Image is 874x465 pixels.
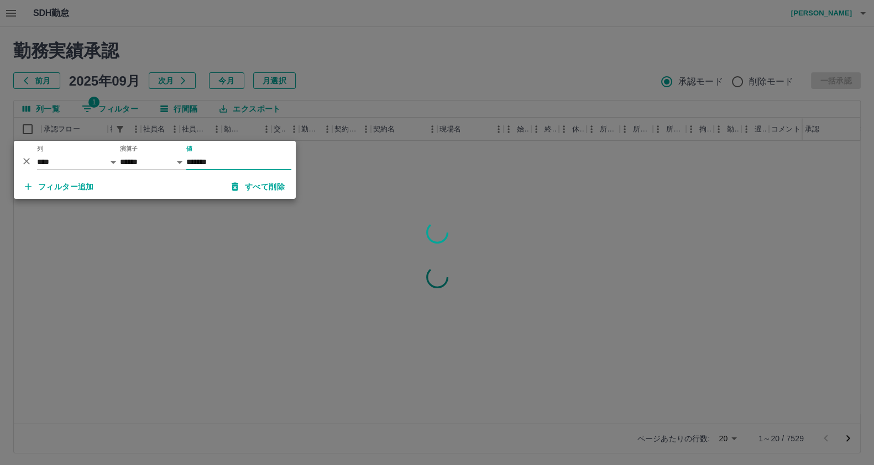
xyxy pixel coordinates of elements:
[16,177,103,197] button: フィルター追加
[120,145,138,153] label: 演算子
[223,177,294,197] button: すべて削除
[37,145,43,153] label: 列
[186,145,192,153] label: 値
[18,153,35,170] button: 削除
